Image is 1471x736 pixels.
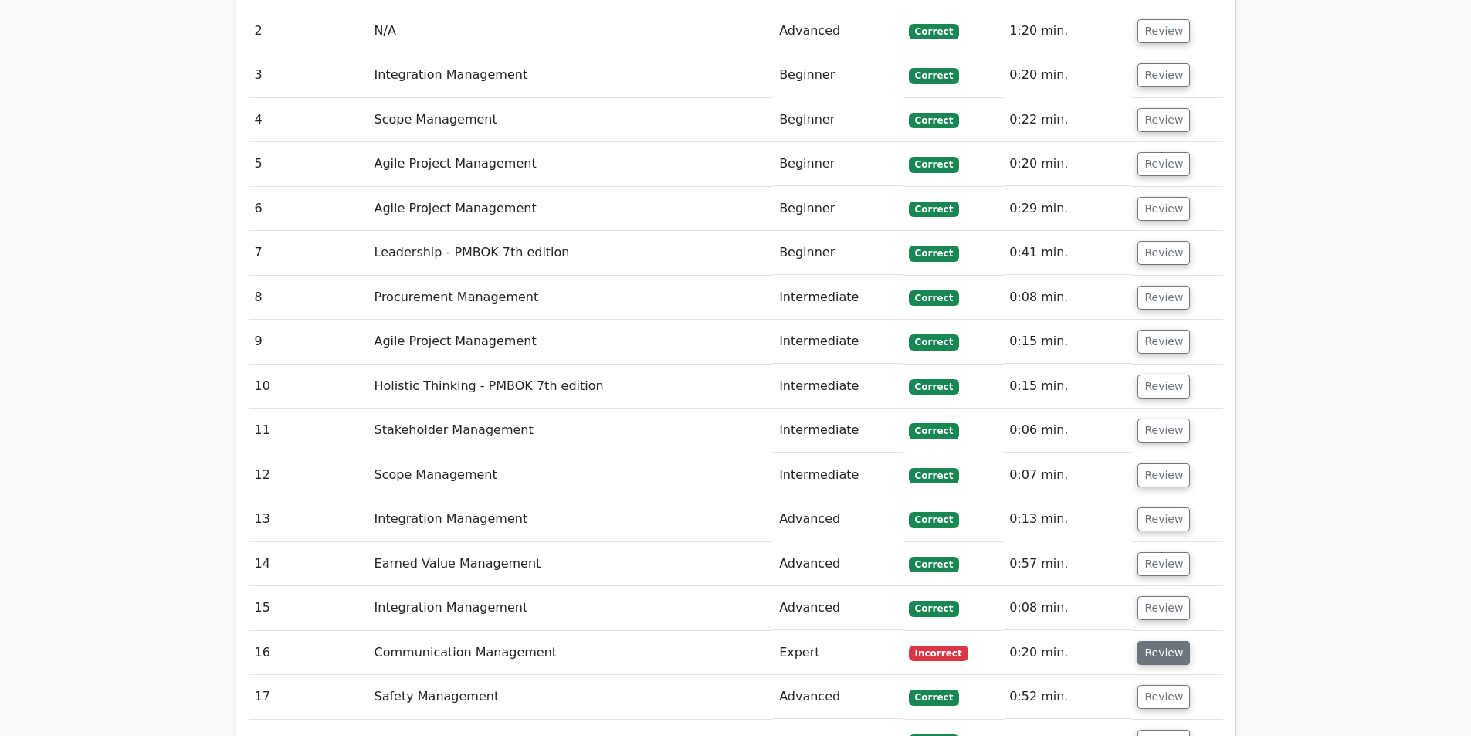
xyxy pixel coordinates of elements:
td: Intermediate [773,276,903,320]
span: Correct [909,468,959,483]
td: Beginner [773,98,903,142]
td: Beginner [773,142,903,186]
button: Review [1137,63,1190,87]
button: Review [1137,330,1190,354]
td: Beginner [773,231,903,275]
span: Correct [909,290,959,306]
button: Review [1137,419,1190,443]
td: Beginner [773,187,903,231]
td: Earned Value Management [368,542,774,586]
span: Correct [909,24,959,39]
td: 0:29 min. [1003,187,1131,231]
td: 0:06 min. [1003,409,1131,453]
button: Review [1137,641,1190,665]
button: Review [1137,241,1190,265]
td: 12 [249,453,368,497]
span: Correct [909,246,959,261]
td: Scope Management [368,453,774,497]
td: Scope Management [368,98,774,142]
td: 8 [249,276,368,320]
td: 13 [249,497,368,541]
td: 9 [249,320,368,364]
td: Leadership - PMBOK 7th edition [368,231,774,275]
td: Intermediate [773,453,903,497]
span: Correct [909,557,959,572]
span: Correct [909,601,959,616]
td: Beginner [773,53,903,97]
button: Review [1137,685,1190,709]
td: Advanced [773,497,903,541]
button: Review [1137,108,1190,132]
td: Integration Management [368,586,774,630]
td: 17 [249,675,368,719]
td: Stakeholder Management [368,409,774,453]
span: Correct [909,113,959,128]
td: 0:08 min. [1003,586,1131,630]
span: Correct [909,202,959,217]
button: Review [1137,197,1190,221]
span: Correct [909,512,959,527]
td: Advanced [773,675,903,719]
td: 0:13 min. [1003,497,1131,541]
td: 16 [249,631,368,675]
td: 5 [249,142,368,186]
td: 11 [249,409,368,453]
td: Procurement Management [368,276,774,320]
td: Intermediate [773,320,903,364]
td: 0:52 min. [1003,675,1131,719]
td: Advanced [773,9,903,53]
td: 14 [249,542,368,586]
td: 0:41 min. [1003,231,1131,275]
td: Advanced [773,542,903,586]
td: 1:20 min. [1003,9,1131,53]
td: Agile Project Management [368,187,774,231]
td: Agile Project Management [368,320,774,364]
button: Review [1137,596,1190,620]
td: Expert [773,631,903,675]
button: Review [1137,286,1190,310]
td: 0:20 min. [1003,631,1131,675]
td: 6 [249,187,368,231]
td: 0:15 min. [1003,320,1131,364]
span: Correct [909,379,959,395]
span: Correct [909,68,959,83]
td: Intermediate [773,365,903,409]
td: Integration Management [368,53,774,97]
td: Integration Management [368,497,774,541]
button: Review [1137,463,1190,487]
span: Correct [909,157,959,172]
span: Incorrect [909,646,968,661]
td: 7 [249,231,368,275]
span: Correct [909,334,959,350]
td: Safety Management [368,675,774,719]
button: Review [1137,375,1190,399]
button: Review [1137,552,1190,576]
td: 0:20 min. [1003,53,1131,97]
span: Correct [909,423,959,439]
button: Review [1137,507,1190,531]
td: Advanced [773,586,903,630]
td: Holistic Thinking - PMBOK 7th edition [368,365,774,409]
td: 0:15 min. [1003,365,1131,409]
td: 3 [249,53,368,97]
td: 4 [249,98,368,142]
td: 0:57 min. [1003,542,1131,586]
button: Review [1137,152,1190,176]
td: 0:20 min. [1003,142,1131,186]
button: Review [1137,19,1190,43]
td: 0:08 min. [1003,276,1131,320]
td: Agile Project Management [368,142,774,186]
td: 10 [249,365,368,409]
td: 2 [249,9,368,53]
td: 0:22 min. [1003,98,1131,142]
td: N/A [368,9,774,53]
td: Intermediate [773,409,903,453]
td: 15 [249,586,368,630]
span: Correct [909,690,959,705]
td: 0:07 min. [1003,453,1131,497]
td: Communication Management [368,631,774,675]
